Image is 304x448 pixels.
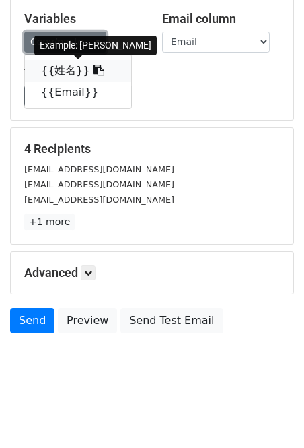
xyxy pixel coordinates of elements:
[237,383,304,448] iframe: Chat Widget
[24,179,174,189] small: [EMAIL_ADDRESS][DOMAIN_NAME]
[120,308,223,333] a: Send Test Email
[24,214,75,230] a: +1 more
[24,11,142,26] h5: Variables
[24,164,174,174] small: [EMAIL_ADDRESS][DOMAIN_NAME]
[58,308,117,333] a: Preview
[34,36,157,55] div: Example: [PERSON_NAME]
[24,265,280,280] h5: Advanced
[25,82,131,103] a: {{Email}}
[237,383,304,448] div: 聊天小组件
[24,32,106,53] a: Copy/paste...
[10,308,54,333] a: Send
[162,11,280,26] h5: Email column
[24,195,174,205] small: [EMAIL_ADDRESS][DOMAIN_NAME]
[25,60,131,82] a: {{姓名}}
[24,141,280,156] h5: 4 Recipients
